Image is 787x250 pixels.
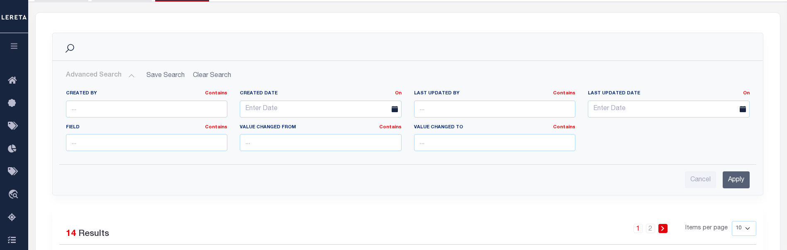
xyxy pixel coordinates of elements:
[66,90,228,97] label: Created by
[240,124,402,131] label: Value changed from
[78,228,109,241] label: Results
[205,125,227,130] a: Contains
[553,125,575,130] a: Contains
[234,90,408,97] label: Created date
[205,91,227,96] a: Contains
[66,134,228,151] input: ...
[66,230,76,238] span: 14
[633,224,643,233] a: 1
[414,124,576,131] label: Value changed to
[414,101,576,118] input: ...
[414,90,576,97] label: Last updated by
[588,101,750,118] input: Enter Date
[553,91,575,96] a: Contains
[723,171,750,188] input: Apply
[395,91,402,96] a: On
[66,124,228,131] label: Field
[240,101,402,118] input: Enter Date
[646,224,655,233] a: 2
[582,90,756,97] label: Last updated date
[240,134,402,151] input: ...
[414,134,576,151] input: ...
[743,91,750,96] a: On
[685,171,716,188] input: Cancel
[379,125,402,130] a: Contains
[685,224,728,233] span: Items per page
[66,67,135,84] button: Advanced Search
[66,101,228,118] input: ...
